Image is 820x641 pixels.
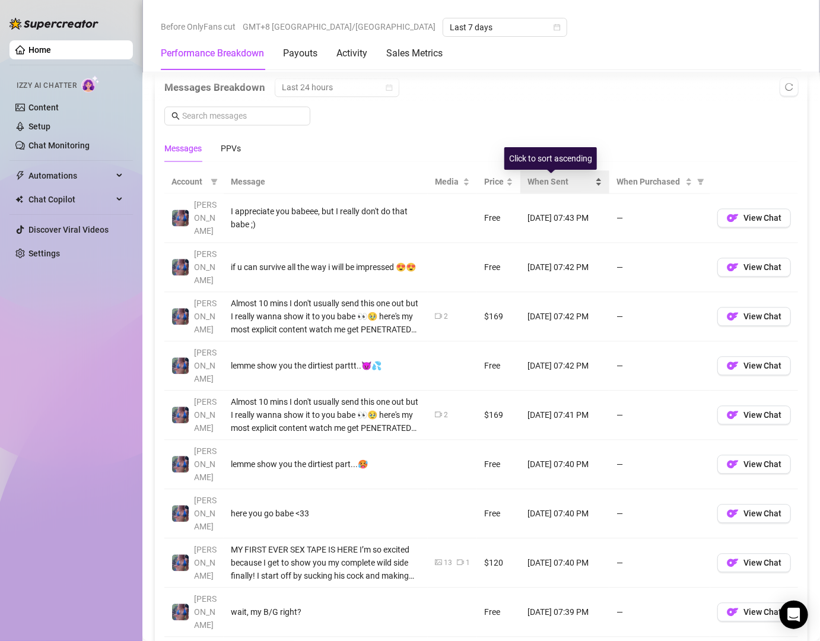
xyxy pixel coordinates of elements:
span: filter [211,179,218,186]
td: Free [477,490,520,539]
span: [PERSON_NAME] [194,398,217,433]
a: OFView Chat [717,512,791,522]
span: filter [695,173,707,191]
td: — [609,539,710,588]
td: [DATE] 07:42 PM [520,342,609,391]
td: [DATE] 07:40 PM [520,490,609,539]
span: video-camera [435,313,442,320]
span: View Chat [743,312,781,322]
div: 2 [444,312,448,323]
td: [DATE] 07:41 PM [520,391,609,440]
span: View Chat [743,460,781,469]
img: Jaylie [172,456,189,473]
td: — [609,293,710,342]
div: Payouts [283,46,317,61]
td: Free [477,194,520,243]
span: View Chat [743,509,781,519]
td: — [609,490,710,539]
div: Almost 10 mins I don't usually send this one out but I really wanna show it to you babe 👀🥹 here's... [231,297,421,337]
div: 1 [466,558,470,569]
div: if u can survive all the way i will be impressed 😍😍 [231,261,421,274]
div: 2 [444,410,448,421]
button: OFView Chat [717,603,791,622]
button: OFView Chat [717,455,791,474]
td: — [609,588,710,637]
span: View Chat [743,263,781,272]
a: Chat Monitoring [28,141,90,150]
a: Content [28,103,59,112]
img: OF [727,262,739,274]
div: PPVs [221,142,241,156]
div: Performance Breakdown [161,46,264,61]
th: When Purchased [609,171,710,194]
span: View Chat [743,411,781,420]
img: AI Chatter [81,75,100,93]
span: Izzy AI Chatter [17,80,77,91]
span: [PERSON_NAME] [194,299,217,335]
a: OFView Chat [717,414,791,423]
img: OF [727,212,739,224]
span: calendar [554,24,561,31]
span: reload [785,83,793,91]
span: When Sent [527,176,593,189]
div: I appreciate you babeee, but I really don't do that babe ;) [231,205,421,231]
img: OF [727,557,739,569]
img: OF [727,410,739,421]
a: Discover Viral Videos [28,225,109,234]
a: Setup [28,122,50,131]
td: Free [477,243,520,293]
span: [PERSON_NAME] [194,595,217,630]
span: filter [208,173,220,191]
td: $169 [477,293,520,342]
span: filter [697,179,704,186]
div: Activity [336,46,367,61]
span: Price [484,176,504,189]
th: Price [477,171,520,194]
td: [DATE] 07:43 PM [520,194,609,243]
td: $120 [477,539,520,588]
button: OFView Chat [717,357,791,376]
span: GMT+8 [GEOGRAPHIC_DATA]/[GEOGRAPHIC_DATA] [243,18,436,36]
input: Search messages [182,110,303,123]
td: — [609,440,710,490]
a: OFView Chat [717,611,791,620]
span: View Chat [743,559,781,568]
span: [PERSON_NAME] [194,545,217,581]
span: [PERSON_NAME] [194,348,217,384]
div: wait, my B/G right? [231,606,421,619]
img: Jaylie [172,259,189,276]
div: Messages Breakdown [164,78,798,97]
span: thunderbolt [15,171,25,180]
td: — [609,391,710,440]
span: [PERSON_NAME] [194,496,217,532]
span: View Chat [743,608,781,617]
span: Automations [28,166,113,185]
button: OFView Chat [717,554,791,573]
td: Free [477,588,520,637]
img: OF [727,360,739,372]
div: 13 [444,558,452,569]
a: Home [28,45,51,55]
div: Open Intercom Messenger [780,601,808,629]
span: picture [435,559,442,566]
th: When Sent [520,171,609,194]
img: OF [727,311,739,323]
span: Last 24 hours [282,79,392,97]
a: OFView Chat [717,315,791,325]
td: — [609,342,710,391]
a: OFView Chat [717,217,791,226]
img: OF [727,508,739,520]
button: OFView Chat [717,209,791,228]
td: $169 [477,391,520,440]
span: View Chat [743,361,781,371]
span: search [171,112,180,120]
button: OFView Chat [717,307,791,326]
img: Chat Copilot [15,195,23,204]
a: OFView Chat [717,364,791,374]
img: OF [727,459,739,471]
div: here you go babe <33 [231,507,421,521]
button: OFView Chat [717,258,791,277]
img: Jaylie [172,407,189,424]
span: calendar [386,84,393,91]
img: Jaylie [172,309,189,325]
